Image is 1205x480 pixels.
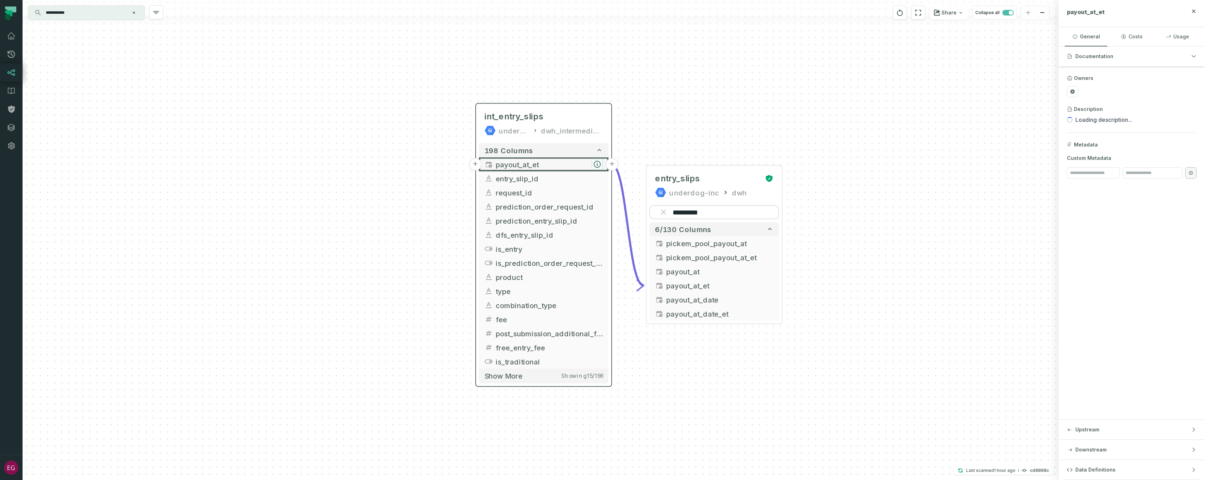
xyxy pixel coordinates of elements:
[484,146,533,155] span: 198 columns
[484,188,493,197] span: string
[479,200,608,214] button: prediction_order_request_id
[496,201,603,212] span: prediction_order_request_id
[649,264,779,279] button: payout_at
[762,174,773,183] div: Certified
[496,230,603,240] span: dfs_entry_slip_id
[496,286,603,297] span: type
[484,217,493,225] span: string
[496,342,603,353] span: free_entry_fee
[479,355,608,369] button: is_traditional
[666,238,773,249] span: pickem_pool_payout_at
[561,372,603,379] span: Showing 15 / 198
[649,293,779,307] button: payout_at_date
[1058,440,1205,460] button: Downstream
[496,173,603,184] span: entry_slip_id
[496,187,603,198] span: request_id
[484,372,523,380] span: Show more
[1058,46,1205,66] button: Documentation
[649,236,779,250] button: pickem_pool_payout_at
[479,256,608,270] button: is_prediction_order_request_success
[666,294,773,305] span: payout_at_date
[496,328,603,339] span: post_submission_additional_fee
[655,267,663,276] span: timestamp
[655,310,663,318] span: date
[479,157,608,172] button: payout_at_et
[666,280,773,291] span: payout_at_et
[972,6,1017,20] button: Collapse all
[479,214,608,228] button: prediction_entry_slip_id
[484,287,493,295] span: string
[484,174,493,183] span: string
[655,253,663,262] span: timestamp
[1075,426,1099,433] span: Upstream
[1058,420,1205,440] button: Upstream
[1035,6,1049,20] button: zoom out
[484,315,493,324] span: decimal
[496,216,603,226] span: prediction_entry_slip_id
[496,300,603,311] span: combination_type
[1074,106,1103,113] h3: Description
[1075,466,1116,473] span: Data Definitions
[655,281,663,290] span: timestamp
[649,307,779,321] button: payout_at_date_et
[655,173,700,184] span: entry_slips
[479,270,608,284] button: product
[496,258,603,268] span: is_prediction_order_request_success
[666,252,773,263] span: pickem_pool_payout_at_et
[479,312,608,326] button: fee
[484,259,493,267] span: boolean
[484,329,493,338] span: decimal
[1067,155,1197,162] span: Custom Metadata
[1067,8,1105,15] span: payout_at_et
[484,357,493,366] span: boolean
[479,242,608,256] button: is_entry
[484,160,493,169] span: timestamp
[1075,53,1113,60] span: Documentation
[496,159,603,170] span: payout_at_et
[1030,468,1049,473] h4: cd8868c
[479,172,608,186] button: entry_slip_id
[1110,27,1153,46] button: Costs
[479,228,608,242] button: dfs_entry_slip_id
[130,9,137,16] button: Clear search query
[966,467,1015,474] p: Last scanned
[669,187,719,198] div: underdog-inc
[484,301,493,310] span: string
[658,207,669,218] button: Clear
[499,125,530,136] div: underdog-inc
[1075,446,1107,453] span: Downstream
[484,273,493,281] span: string
[479,326,608,341] button: post_submission_additional_fee
[929,6,968,20] button: Share
[484,111,544,122] span: int_entry_slips
[479,298,608,312] button: combination_type
[994,468,1015,473] relative-time: Oct 10, 2025, 9:41 AM EDT
[655,225,711,233] span: 6/130 columns
[1156,27,1199,46] button: Usage
[649,279,779,293] button: payout_at_et
[649,250,779,264] button: pickem_pool_payout_at_et
[655,239,663,248] span: timestamp
[666,266,773,277] span: payout_at
[953,466,1053,475] button: Last scanned[DATE] 9:41:17 AMcd8868c
[1075,116,1132,124] span: Loading description...
[1074,75,1093,82] h3: Owners
[1074,141,1098,148] span: Metadata
[479,284,608,298] button: type
[484,343,493,352] span: decimal
[541,125,603,136] div: dwh_intermediate
[496,314,603,325] span: fee
[484,245,493,253] span: boolean
[484,202,493,211] span: string
[496,272,603,282] span: product
[479,369,608,383] button: Show moreShowing15/198
[4,461,18,475] img: avatar of Eamon Glackin
[479,341,608,355] button: free_entry_fee
[655,295,663,304] span: date
[732,187,747,198] div: dwh
[479,186,608,200] button: request_id
[1058,460,1205,480] button: Data Definitions
[469,158,482,171] button: +
[496,244,603,254] span: is_entry
[611,164,644,286] g: Edge from 115a8105111cd1607178e393ebd691d3 to e016e7aa7364d31fe6b509552edd4628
